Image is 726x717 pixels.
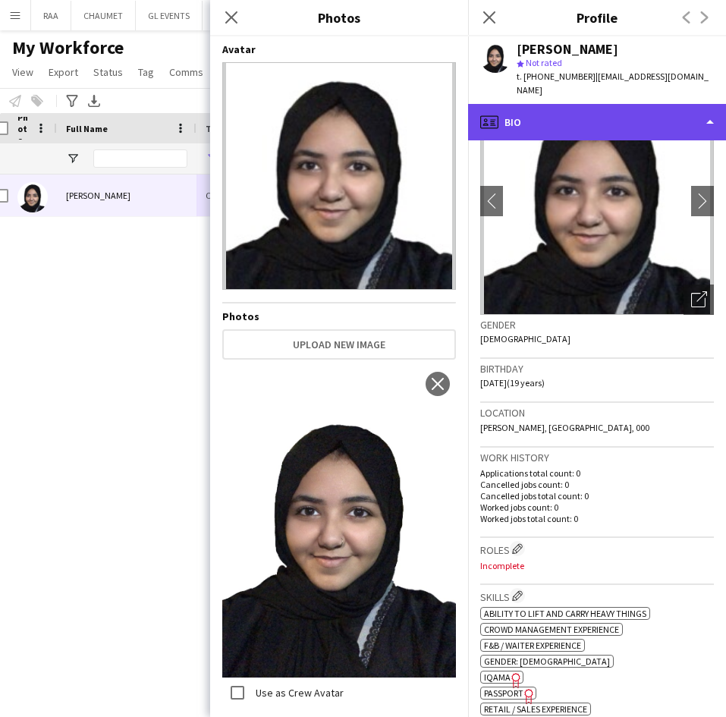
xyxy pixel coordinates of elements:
h3: Photos [210,8,468,27]
h3: Gender [480,318,714,332]
label: Use as Crew Avatar [253,686,344,700]
span: My Workforce [12,36,124,59]
button: Open Filter Menu [66,152,80,165]
span: F&B / Waiter experience [484,640,581,651]
button: RAA [31,1,71,30]
span: Photo [17,112,30,146]
span: Gender: [DEMOGRAPHIC_DATA] [484,656,610,667]
span: Comms [169,65,203,79]
a: Export [42,62,84,82]
span: Export [49,65,78,79]
button: Upload new image [222,329,456,360]
p: Applications total count: 0 [480,467,714,479]
span: [DEMOGRAPHIC_DATA] [480,333,570,344]
p: Worked jobs total count: 0 [480,513,714,524]
a: Status [87,62,129,82]
app-action-btn: Advanced filters [63,92,81,110]
app-action-btn: Export XLSX [85,92,103,110]
span: Tags [206,123,226,134]
h4: Photos [222,310,456,323]
h4: Avatar [222,42,456,56]
button: Open Filter Menu [206,152,219,165]
span: Crowd management experience [484,624,619,635]
span: [DATE] (19 years) [480,377,545,388]
h3: Roles [480,541,714,557]
span: Tag [138,65,154,79]
input: Full Name Filter Input [93,149,187,168]
h3: Birthday [480,362,714,376]
span: [PERSON_NAME] [66,190,130,201]
span: Full Name [66,123,108,134]
span: Status [93,65,123,79]
div: Bio [468,104,726,140]
span: View [12,65,33,79]
p: Worked jobs count: 0 [480,502,714,513]
a: Tag [132,62,160,82]
span: Ability to lift and carry heavy things [484,608,646,619]
div: Open photos pop-in [684,285,714,315]
div: CONTACTED BY [PERSON_NAME] [196,175,350,216]
h3: Skills [480,588,714,604]
span: [PERSON_NAME], [GEOGRAPHIC_DATA], 000 [480,422,649,433]
h3: Work history [480,451,714,464]
span: Passport [484,687,523,699]
a: View [6,62,39,82]
img: Crew avatar [222,62,456,290]
button: GL EVENTS [136,1,203,30]
div: [PERSON_NAME] [517,42,618,56]
p: Cancelled jobs count: 0 [480,479,714,490]
span: t. [PHONE_NUMBER] [517,71,596,82]
p: Incomplete [480,560,714,571]
span: | [EMAIL_ADDRESS][DOMAIN_NAME] [517,71,709,96]
img: May Redwan [17,182,48,212]
p: Cancelled jobs total count: 0 [480,490,714,502]
button: KAHOOT [203,1,263,30]
span: Not rated [526,57,562,68]
span: Retail / Sales experience [484,703,587,715]
a: Comms [163,62,209,82]
button: CHAUMET [71,1,136,30]
img: Crew avatar or photo [480,87,714,315]
h3: Profile [468,8,726,27]
span: IQAMA [484,671,511,683]
h3: Location [480,406,714,420]
img: Crew photo 1108687 [222,366,456,678]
